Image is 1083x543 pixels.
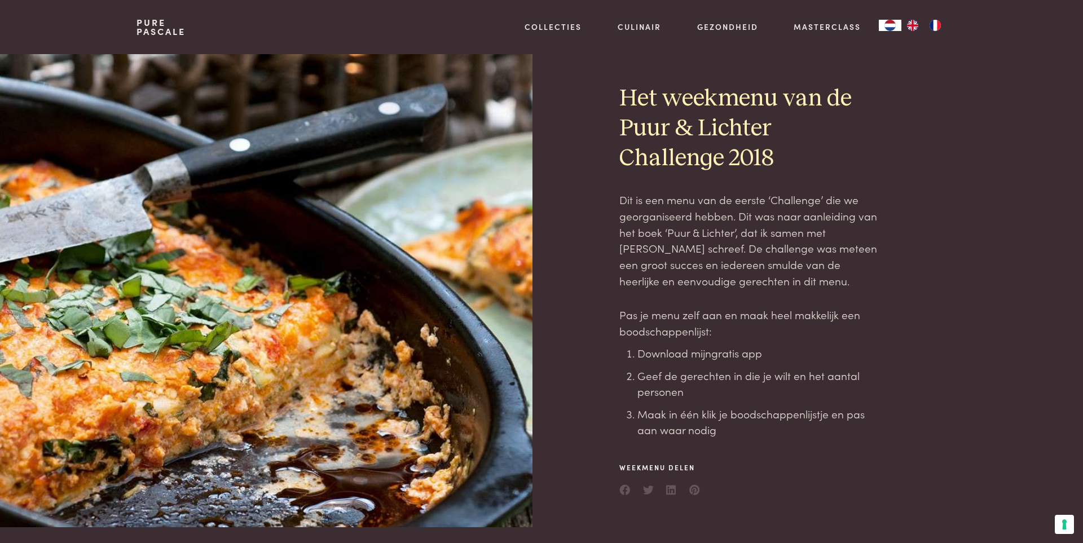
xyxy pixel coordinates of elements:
li: Maak in één klik je boodschappenlijstje en pas aan waar nodig [637,406,878,438]
span: Weekmenu delen [619,462,701,473]
a: Collecties [525,21,582,33]
ul: Language list [901,20,946,31]
li: Download mijn [637,345,878,361]
a: EN [901,20,924,31]
a: PurePascale [137,18,186,36]
a: gratis app [711,345,762,360]
a: Masterclass [794,21,861,33]
a: NL [879,20,901,31]
a: FR [924,20,946,31]
p: Dit is een menu van de eerste ‘Challenge’ die we georganiseerd hebben. Dit was naar aanleiding va... [619,192,878,289]
div: Language [879,20,901,31]
aside: Language selected: Nederlands [879,20,946,31]
button: Uw voorkeuren voor toestemming voor trackingtechnologieën [1055,515,1074,534]
a: Gezondheid [697,21,758,33]
h2: Het weekmenu van de Puur & Lichter Challenge 2018 [619,84,878,174]
a: Culinair [618,21,661,33]
p: Pas je menu zelf aan en maak heel makkelijk een boodschappenlijst: [619,307,878,339]
li: Geef de gerechten in die je wilt en het aantal personen [637,368,878,400]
